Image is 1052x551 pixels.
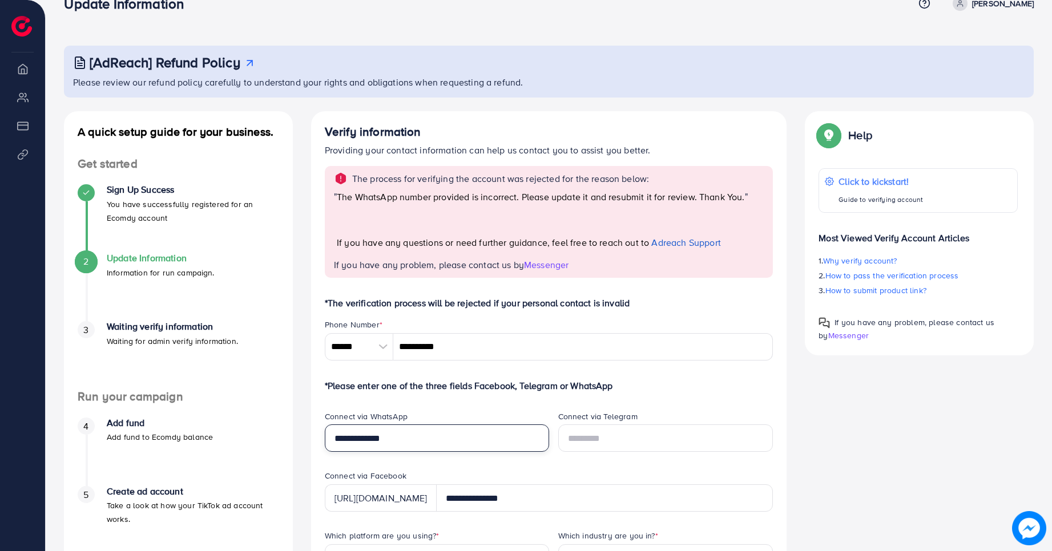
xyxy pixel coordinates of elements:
span: " [334,190,337,258]
span: 2 [83,255,88,268]
p: Please review our refund policy carefully to understand your rights and obligations when requesti... [73,75,1027,89]
p: Waiting for admin verify information. [107,334,238,348]
h4: Get started [64,157,293,171]
p: Providing your contact information can help us contact you to assist you better. [325,143,773,157]
span: Why verify account? [823,255,897,266]
span: " [745,190,748,258]
img: alert [334,172,348,185]
h4: Create ad account [107,486,279,497]
span: Messenger [828,330,869,341]
span: 3 [83,323,88,337]
img: Popup guide [819,317,830,329]
span: 5 [83,488,88,501]
span: How to submit product link? [825,285,926,296]
h4: Waiting verify information [107,321,238,332]
h4: Update Information [107,253,215,264]
p: Add fund to Ecomdy balance [107,430,213,444]
li: Add fund [64,418,293,486]
p: Information for run campaign. [107,266,215,279]
h4: Add fund [107,418,213,428]
div: [URL][DOMAIN_NAME] [325,484,437,512]
h3: [AdReach] Refund Policy [90,54,240,71]
a: Adreach Support [651,236,720,249]
p: Guide to verifying account [839,193,923,206]
p: The process for verifying the account was rejected for the reason below: [352,172,650,185]
p: 1. [819,254,1018,268]
span: If you have any problem, please contact us by [819,317,994,341]
p: Most Viewed Verify Account Articles [819,222,1018,245]
li: Update Information [64,253,293,321]
label: Which platform are you using? [325,530,440,541]
h4: A quick setup guide for your business. [64,125,293,139]
img: Popup guide [819,125,839,145]
p: 3. [819,283,1018,297]
label: Connect via Telegram [558,411,638,422]
label: Phone Number [325,319,382,330]
span: The WhatsApp number provided is incorrect. Please update it and resubmit it for review. Thank You. [337,191,745,203]
span: If you have any problem, please contact us by [334,258,524,271]
p: Take a look at how your TikTok ad account works. [107,499,279,526]
label: Which industry are you in? [558,530,658,541]
p: *Please enter one of the three fields Facebook, Telegram or WhatsApp [325,379,773,392]
li: Sign Up Success [64,184,293,253]
label: Connect via Facebook [325,470,406,481]
img: image [1012,511,1046,545]
p: Help [848,128,872,142]
h4: Verify information [325,125,773,139]
span: Messenger [524,258,569,271]
span: 4 [83,420,88,433]
li: Waiting verify information [64,321,293,390]
label: Connect via WhatsApp [325,411,408,422]
h4: Run your campaign [64,390,293,404]
h4: Sign Up Success [107,184,279,195]
img: logo [11,16,32,37]
p: You have successfully registered for an Ecomdy account [107,197,279,225]
p: Click to kickstart! [839,175,923,188]
span: If you have any questions or need further guidance, feel free to reach out to [337,236,649,249]
p: *The verification process will be rejected if your personal contact is invalid [325,296,773,310]
p: 2. [819,269,1018,282]
span: How to pass the verification process [825,270,959,281]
